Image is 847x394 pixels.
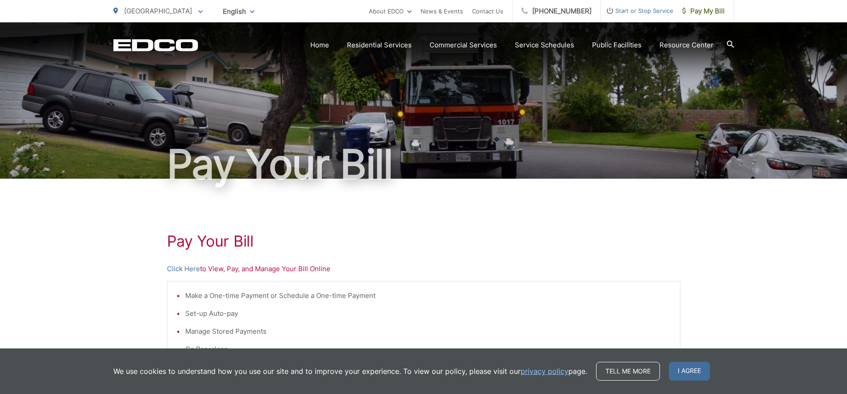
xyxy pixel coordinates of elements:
[185,326,671,337] li: Manage Stored Payments
[185,344,671,355] li: Go Paperless
[669,362,710,381] span: I agree
[113,142,734,187] h1: Pay Your Bill
[124,7,192,15] span: [GEOGRAPHIC_DATA]
[472,6,503,17] a: Contact Us
[421,6,463,17] a: News & Events
[310,40,329,50] a: Home
[369,6,412,17] a: About EDCO
[113,366,587,377] p: We use cookies to understand how you use our site and to improve your experience. To view our pol...
[167,232,680,250] h1: Pay Your Bill
[521,366,568,377] a: privacy policy
[347,40,412,50] a: Residential Services
[515,40,574,50] a: Service Schedules
[682,6,725,17] span: Pay My Bill
[167,264,680,274] p: to View, Pay, and Manage Your Bill Online
[430,40,497,50] a: Commercial Services
[167,264,200,274] a: Click Here
[216,4,261,19] span: English
[596,362,660,381] a: Tell me more
[113,39,198,51] a: EDCD logo. Return to the homepage.
[185,308,671,319] li: Set-up Auto-pay
[592,40,642,50] a: Public Facilities
[659,40,713,50] a: Resource Center
[185,290,671,301] li: Make a One-time Payment or Schedule a One-time Payment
